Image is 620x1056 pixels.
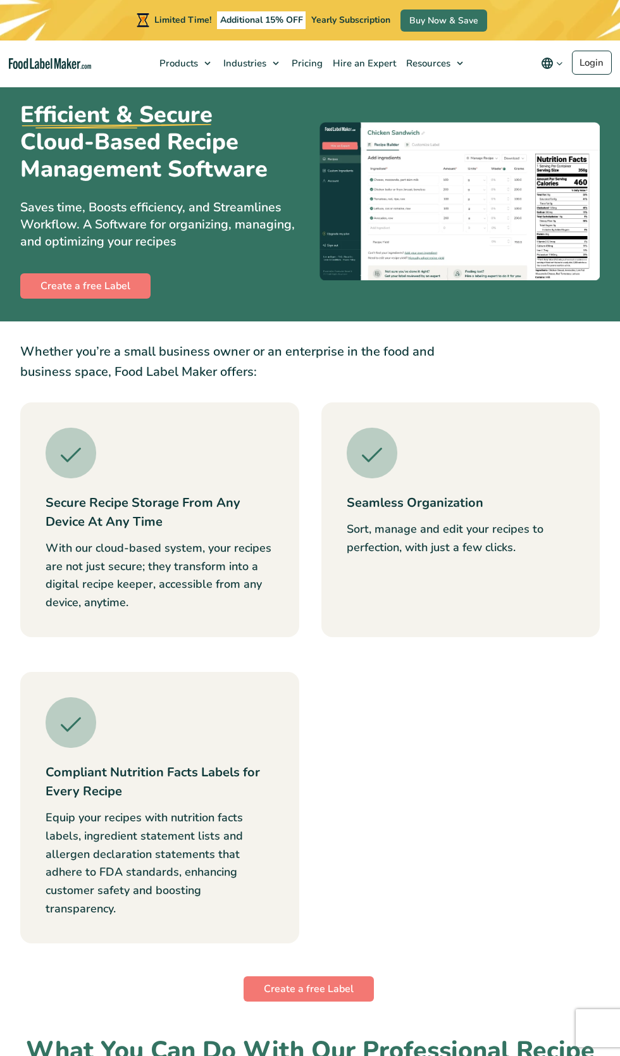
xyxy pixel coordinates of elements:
[217,11,306,29] span: Additional 15% OFF
[288,57,324,70] span: Pricing
[20,101,213,128] u: Efficient & Secure
[347,428,397,478] img: A green tick icon.
[156,57,199,70] span: Products
[347,520,575,557] p: Sort, manage and edit your recipes to perfection, with just a few clicks.
[153,40,217,86] a: Products
[20,273,151,299] a: Create a free Label
[347,494,575,512] h3: Seamless Organization
[326,40,400,86] a: Hire an Expert
[46,539,274,612] p: With our cloud-based system, your recipes are not just secure; they transform into a digital reci...
[46,697,96,748] img: A green tick icon.
[285,40,326,86] a: Pricing
[154,14,211,26] span: Limited Time!
[220,57,268,70] span: Industries
[46,494,274,531] h3: Secure Recipe Storage From Any Device At Any Time
[46,763,274,801] h3: Compliant Nutrition Facts Labels for Every Recipe
[46,428,96,478] img: A green tick icon.
[572,51,612,75] a: Login
[319,122,600,280] img: A black and white graphic of a nutrition facts label.
[329,57,397,70] span: Hire an Expert
[244,976,374,1002] a: Create a free Label
[402,57,452,70] span: Resources
[20,199,301,251] p: Saves time, Boosts efficiency, and Streamlines Workflow. A Software for organizing, managing, and...
[400,40,469,86] a: Resources
[311,14,390,26] span: Yearly Subscription
[217,40,285,86] a: Industries
[400,9,487,32] a: Buy Now & Save
[20,342,600,382] p: Whether you’re a small business owner or an enterprise in the food and business space, Food Label...
[46,809,274,918] p: Equip your recipes with nutrition facts labels, ingredient statement lists and allergen declarati...
[20,101,299,183] h1: Cloud-Based Recipe Management Software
